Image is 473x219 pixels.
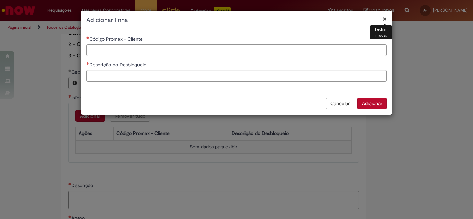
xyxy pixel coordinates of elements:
span: Necessários [86,62,89,65]
div: Fechar modal [370,25,392,39]
span: Código Promax - Cliente [89,36,144,42]
input: Código Promax - Cliente [86,44,387,56]
h2: Adicionar linha [86,16,387,25]
button: Adicionar [357,98,387,109]
button: Fechar modal [383,15,387,22]
span: Descrição do Desbloqueio [89,62,148,68]
span: Necessários [86,36,89,39]
input: Descrição do Desbloqueio [86,70,387,82]
button: Cancelar [326,98,354,109]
